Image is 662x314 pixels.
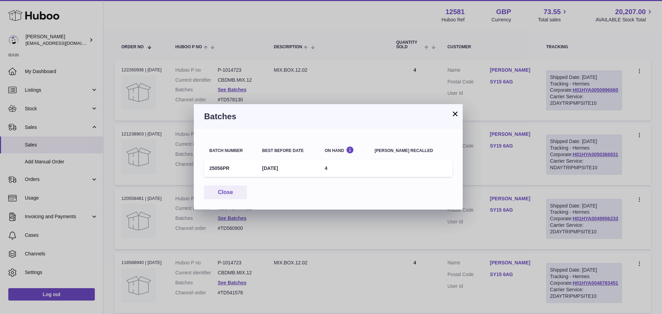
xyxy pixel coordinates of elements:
[204,185,247,200] button: Close
[204,111,452,122] h3: Batches
[204,160,257,177] td: 25056PR
[209,149,252,153] div: Batch number
[325,146,364,153] div: On Hand
[262,149,314,153] div: Best before date
[451,110,459,118] button: ×
[320,160,370,177] td: 4
[257,160,319,177] td: [DATE]
[375,149,447,153] div: [PERSON_NAME] recalled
